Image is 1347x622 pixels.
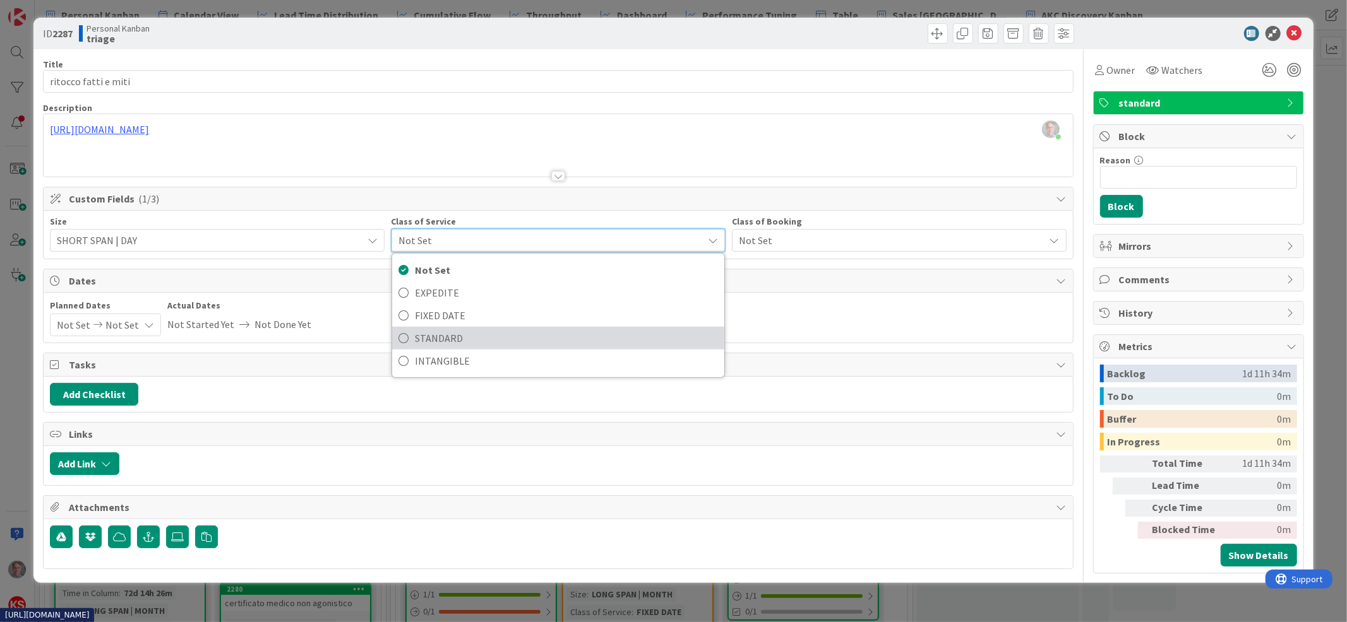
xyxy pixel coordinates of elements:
div: 0m [1278,433,1291,450]
span: Watchers [1162,62,1203,78]
span: Owner [1107,62,1135,78]
span: Actual Dates [167,299,311,312]
div: 1d 11h 34m [1227,455,1291,472]
span: Not Set [57,314,90,336]
label: Title [43,59,63,70]
span: Mirrors [1119,238,1281,254]
span: Attachments [69,500,1050,515]
span: Links [69,426,1050,442]
b: 2287 [52,27,73,40]
label: Reason [1100,155,1131,166]
span: Block [1119,129,1281,144]
div: Cycle Time [1152,500,1222,517]
span: Dates [69,273,1050,288]
span: Not Set [415,261,718,279]
img: 9UdbG9bmAsZFfNcxiAjc88abcXdLiien.jpg [1042,120,1060,138]
span: INTANGIBLE [415,351,718,370]
span: ( 1/3 ) [138,192,159,205]
a: EXPEDITE [392,281,724,304]
div: Lead Time [1152,478,1222,495]
div: 0m [1227,478,1291,495]
span: Planned Dates [50,299,161,312]
div: 0m [1227,522,1291,539]
a: Not Set [392,259,724,281]
span: History [1119,305,1281,320]
div: Total Time [1152,455,1222,472]
span: Not Set [105,314,139,336]
a: INTANGIBLE [392,349,724,372]
span: Tasks [69,357,1050,372]
div: Backlog [1108,365,1243,382]
button: Block [1100,195,1143,218]
div: Blocked Time [1152,522,1222,539]
span: FIXED DATE [415,306,718,325]
span: Comments [1119,272,1281,287]
span: Not Set [739,232,1038,249]
div: Size [50,217,385,226]
span: Metrics [1119,339,1281,354]
div: Class of Service [391,217,726,226]
span: standard [1119,95,1281,110]
span: STANDARD [415,329,718,348]
span: Not Set [398,232,697,249]
div: To Do [1108,387,1278,405]
span: Personal Kanban [87,23,150,33]
span: SHORT SPAN | DAY [57,232,356,249]
div: Class of Booking [732,217,1067,226]
div: 1d 11h 34m [1243,365,1291,382]
span: Custom Fields [69,191,1050,206]
div: In Progress [1108,433,1278,450]
span: Support [27,2,57,17]
a: STANDARD [392,327,724,349]
div: Buffer [1108,410,1278,428]
a: [URL][DOMAIN_NAME] [50,123,149,136]
button: Show Details [1221,544,1297,566]
b: triage [87,33,150,44]
button: Add Checklist [50,383,138,406]
button: Add Link [50,452,119,475]
a: FIXED DATE [392,304,724,327]
span: Not Done Yet [254,314,311,335]
div: 0m [1227,500,1291,517]
span: Description [43,102,92,114]
span: Not Started Yet [167,314,234,335]
div: 0m [1278,387,1291,405]
span: EXPEDITE [415,283,718,302]
input: type card name here... [43,70,1073,93]
span: ID [43,26,73,41]
div: 0m [1278,410,1291,428]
